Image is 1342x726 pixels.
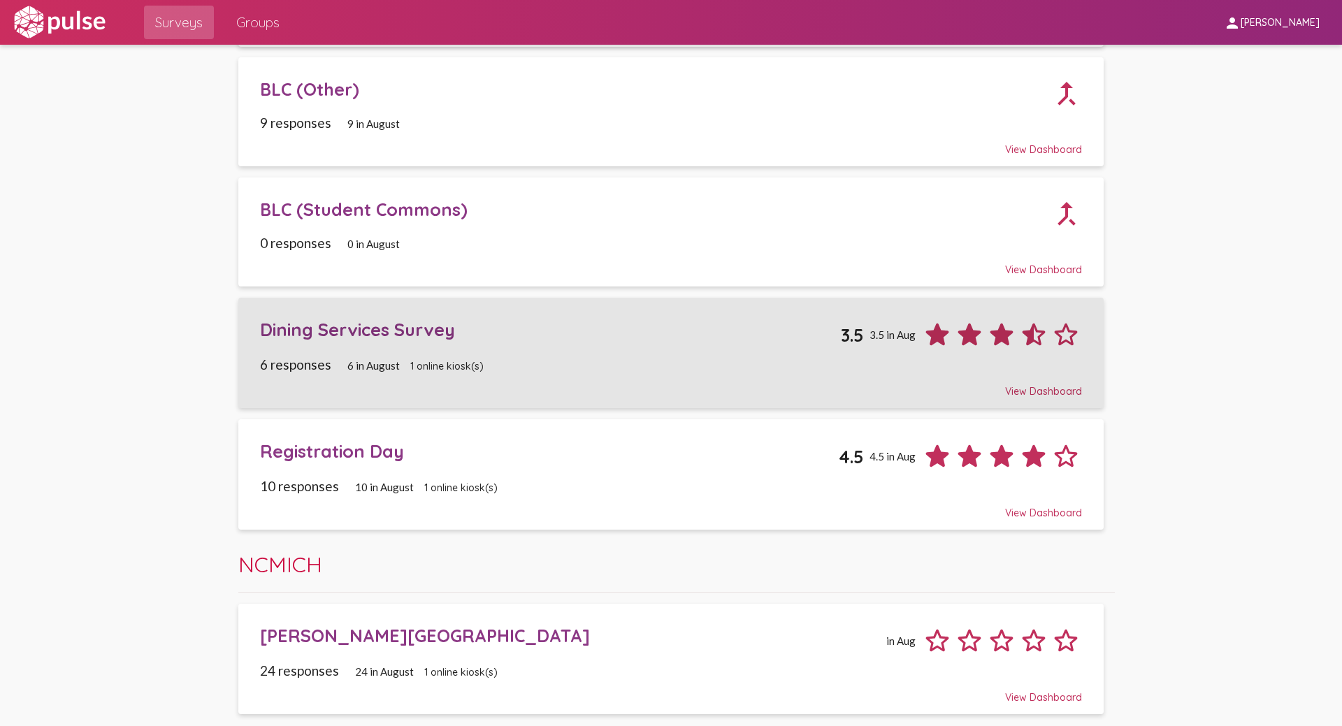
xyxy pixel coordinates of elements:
[841,324,864,346] span: 3.5
[260,372,1083,398] div: View Dashboard
[347,359,400,372] span: 6 in August
[260,131,1083,156] div: View Dashboard
[839,446,864,467] span: 4.5
[236,10,280,35] span: Groups
[260,78,1052,100] div: BLC (Other)
[260,356,331,372] span: 6 responses
[870,450,916,463] span: 4.5 in Aug
[155,10,203,35] span: Surveys
[260,494,1083,519] div: View Dashboard
[1224,15,1241,31] mat-icon: person
[260,662,339,678] span: 24 responses
[886,634,916,647] span: in Aug
[260,440,839,462] div: Registration Day
[260,625,881,646] div: [PERSON_NAME][GEOGRAPHIC_DATA]
[260,198,1052,220] div: BLC (Student Commons)
[1036,63,1097,124] mat-icon: call_merge
[238,298,1104,409] a: Dining Services Survey3.53.5 in Aug6 responses6 in August1 online kiosk(s)View Dashboard
[260,319,842,340] div: Dining Services Survey
[870,328,916,341] span: 3.5 in Aug
[424,481,498,494] span: 1 online kiosk(s)
[347,117,400,130] span: 9 in August
[260,115,331,131] span: 9 responses
[1213,9,1331,35] button: [PERSON_NAME]
[11,5,108,40] img: white-logo.svg
[238,57,1104,166] a: BLC (Other)9 responses9 in AugustView Dashboard
[225,6,291,39] a: Groups
[260,678,1083,704] div: View Dashboard
[260,235,331,251] span: 0 responses
[1241,17,1320,29] span: [PERSON_NAME]
[410,360,484,372] span: 1 online kiosk(s)
[238,604,1104,715] a: [PERSON_NAME][GEOGRAPHIC_DATA]in Aug24 responses24 in August1 online kiosk(s)View Dashboard
[347,238,400,250] span: 0 in August
[260,251,1083,276] div: View Dashboard
[238,177,1104,286] a: BLC (Student Commons)0 responses0 in AugustView Dashboard
[260,478,339,494] span: 10 responses
[355,665,414,678] span: 24 in August
[144,6,214,39] a: Surveys
[238,419,1104,530] a: Registration Day4.54.5 in Aug10 responses10 in August1 online kiosk(s)View Dashboard
[424,666,498,678] span: 1 online kiosk(s)
[355,481,414,493] span: 10 in August
[238,551,322,578] span: NCMICH
[1036,183,1097,245] mat-icon: call_merge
